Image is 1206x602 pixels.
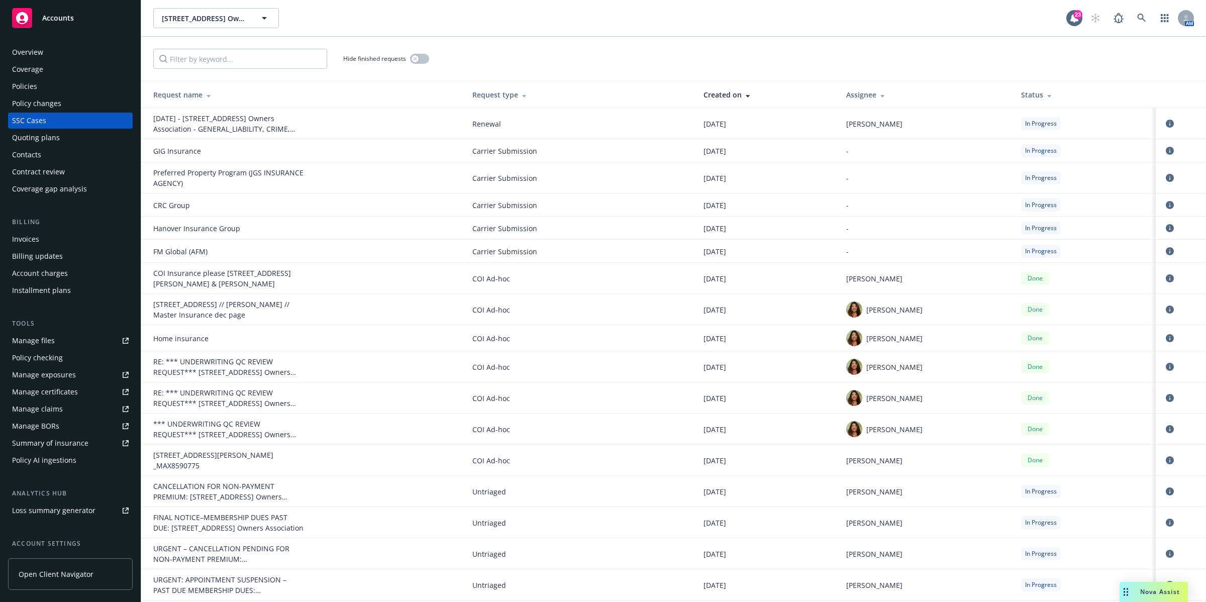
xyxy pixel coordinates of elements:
[1025,334,1045,343] span: Done
[12,452,76,468] div: Policy AI ingestions
[1164,304,1176,316] a: circleInformation
[8,164,133,180] a: Contract review
[846,146,1005,156] div: -
[1025,362,1045,371] span: Done
[846,173,1005,183] div: -
[1164,454,1176,466] a: circleInformation
[1025,456,1045,465] span: Done
[472,119,687,129] span: Renewal
[12,61,43,77] div: Coverage
[472,424,687,435] span: COI Ad-hoc
[846,486,902,497] span: [PERSON_NAME]
[1164,548,1176,560] a: circleInformation
[8,367,133,383] a: Manage exposures
[1164,145,1176,157] a: circleInformation
[12,78,37,94] div: Policies
[703,362,726,372] span: [DATE]
[12,367,76,383] div: Manage exposures
[8,113,133,129] a: SSC Cases
[12,147,41,163] div: Contacts
[8,248,133,264] a: Billing updates
[1120,582,1188,602] button: Nova Assist
[153,387,304,409] div: RE: *** UNDERWRITING QC REVIEW REQUEST*** 1400 Mission Street Owners Association
[153,419,304,440] div: *** UNDERWRITING QC REVIEW REQUEST*** 1400 Mission Street Owners Association
[472,393,687,404] span: COI Ad-hoc
[703,518,726,528] span: [DATE]
[846,200,1005,211] div: -
[42,14,74,22] span: Accounts
[1164,272,1176,284] a: circleInformation
[1164,118,1176,130] a: circleInformation
[8,181,133,197] a: Coverage gap analysis
[1021,89,1148,100] div: Status
[846,119,902,129] span: [PERSON_NAME]
[1025,274,1045,283] span: Done
[472,580,687,590] span: Untriaged
[472,455,687,466] span: COI Ad-hoc
[153,268,304,289] div: COI Insurance please 1400 Mission St Apt 511 SF Ca Ap 511 SF Ca 94103- Carlos & Lisette Perez
[472,362,687,372] span: COI Ad-hoc
[846,302,862,318] img: photo
[8,488,133,498] div: Analytics hub
[846,390,862,406] img: photo
[846,330,862,346] img: photo
[472,549,687,559] span: Untriaged
[703,305,726,315] span: [DATE]
[12,384,78,400] div: Manage certificates
[1164,199,1176,211] a: circleInformation
[153,8,279,28] button: [STREET_ADDRESS] Owners Association
[846,580,902,590] span: [PERSON_NAME]
[153,512,304,533] div: FINAL NOTICE–MEMBERSHIP DUES PAST DUE: 1400 Mission Street Owners Association
[1025,580,1057,589] span: In Progress
[8,350,133,366] a: Policy checking
[846,246,1005,257] div: -
[153,246,304,257] div: FM Global (AFM)
[703,549,726,559] span: [DATE]
[1025,549,1057,558] span: In Progress
[1025,200,1057,210] span: In Progress
[1025,518,1057,527] span: In Progress
[846,273,902,284] span: [PERSON_NAME]
[8,61,133,77] a: Coverage
[703,173,726,183] span: [DATE]
[1025,425,1045,434] span: Done
[12,231,39,247] div: Invoices
[1164,361,1176,373] a: circleInformation
[12,164,65,180] div: Contract review
[866,393,923,404] span: [PERSON_NAME]
[8,282,133,298] a: Installment plans
[12,248,63,264] div: Billing updates
[8,78,133,94] a: Policies
[153,146,304,156] div: GIG Insurance
[472,89,687,100] div: Request type
[8,319,133,329] div: Tools
[12,113,46,129] div: SSC Cases
[162,13,249,24] span: [STREET_ADDRESS] Owners Association
[12,350,63,366] div: Policy checking
[703,246,726,257] span: [DATE]
[8,44,133,60] a: Overview
[1025,305,1045,314] span: Done
[12,435,88,451] div: Summary of insurance
[12,265,68,281] div: Account charges
[1164,332,1176,344] a: circleInformation
[153,574,304,595] div: URGENT: APPOINTMENT SUSPENSION – PAST DUE MEMBERSHIP DUES: 1400 Mission Street Owners Association
[8,231,133,247] a: Invoices
[8,452,133,468] a: Policy AI ingestions
[19,569,93,579] span: Open Client Navigator
[472,200,687,211] span: Carrier Submission
[1164,423,1176,435] a: circleInformation
[472,518,687,528] span: Untriaged
[703,455,726,466] span: [DATE]
[12,181,87,197] div: Coverage gap analysis
[1164,579,1176,591] a: circleInformation
[1164,517,1176,529] a: circleInformation
[1155,8,1175,28] a: Switch app
[703,200,726,211] span: [DATE]
[153,223,304,234] div: Hanover Insurance Group
[846,89,1005,100] div: Assignee
[1025,487,1057,496] span: In Progress
[703,223,726,234] span: [DATE]
[12,503,95,519] div: Loss summary generator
